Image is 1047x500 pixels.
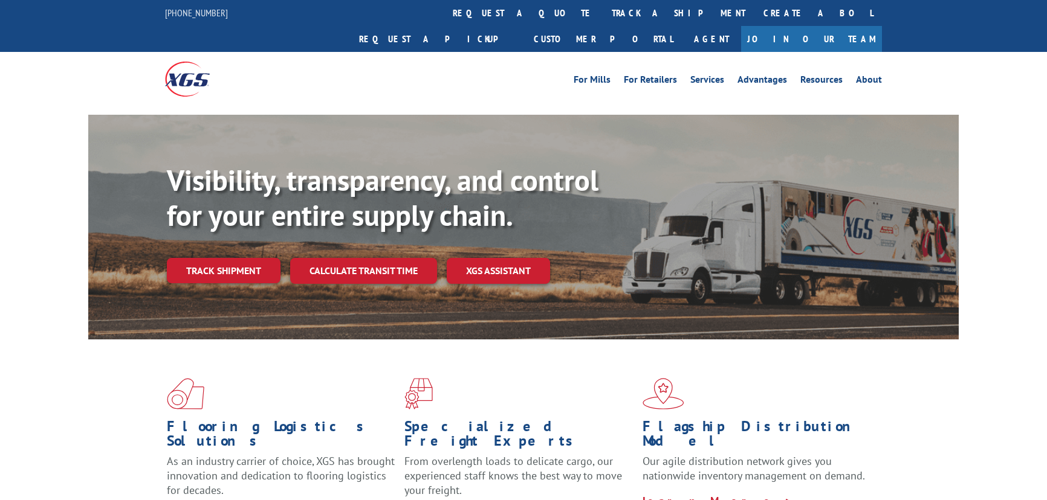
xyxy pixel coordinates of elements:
[525,26,682,52] a: Customer Portal
[447,258,550,284] a: XGS ASSISTANT
[643,378,684,409] img: xgs-icon-flagship-distribution-model-red
[800,75,843,88] a: Resources
[404,378,433,409] img: xgs-icon-focused-on-flooring-red
[643,454,865,482] span: Our agile distribution network gives you nationwide inventory management on demand.
[167,419,395,454] h1: Flooring Logistics Solutions
[741,26,882,52] a: Join Our Team
[856,75,882,88] a: About
[682,26,741,52] a: Agent
[690,75,724,88] a: Services
[165,7,228,19] a: [PHONE_NUMBER]
[624,75,677,88] a: For Retailers
[167,258,280,283] a: Track shipment
[350,26,525,52] a: Request a pickup
[643,419,871,454] h1: Flagship Distribution Model
[737,75,787,88] a: Advantages
[574,75,611,88] a: For Mills
[167,161,598,234] b: Visibility, transparency, and control for your entire supply chain.
[167,378,204,409] img: xgs-icon-total-supply-chain-intelligence-red
[290,258,437,284] a: Calculate transit time
[167,454,395,497] span: As an industry carrier of choice, XGS has brought innovation and dedication to flooring logistics...
[404,419,633,454] h1: Specialized Freight Experts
